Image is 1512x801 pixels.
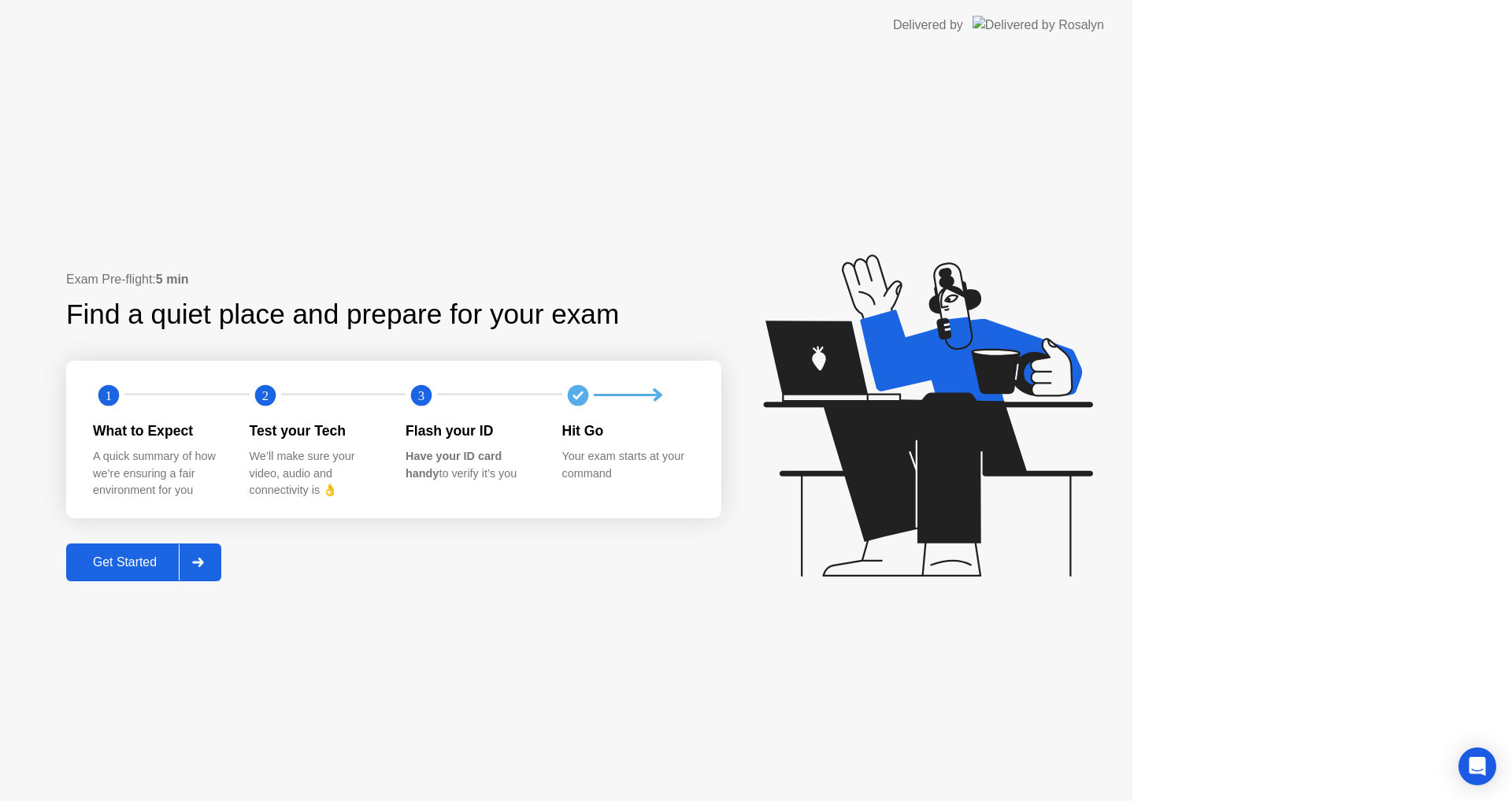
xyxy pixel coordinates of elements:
b: Have your ID card handy [406,450,502,480]
text: 2 [261,388,268,402]
b: 5 min [156,273,189,286]
div: Open Intercom Messenger [1458,747,1496,785]
div: Exam Pre-flight: [66,270,721,289]
div: to verify it’s you [406,448,537,482]
div: Find a quiet place and prepare for your exam [66,294,621,336]
div: What to Expect [93,421,224,441]
div: Hit Go [562,421,694,441]
div: A quick summary of how we’re ensuring a fair environment for you [93,448,224,499]
div: Your exam starts at your command [562,448,694,482]
button: Get Started [66,543,221,581]
div: We’ll make sure your video, audio and connectivity is 👌 [250,448,381,499]
text: 3 [418,388,424,402]
div: Get Started [71,555,179,569]
div: Test your Tech [250,421,381,441]
div: Delivered by [893,16,963,35]
div: Flash your ID [406,421,537,441]
text: 1 [106,388,112,402]
img: Delivered by Rosalyn [973,16,1104,34]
